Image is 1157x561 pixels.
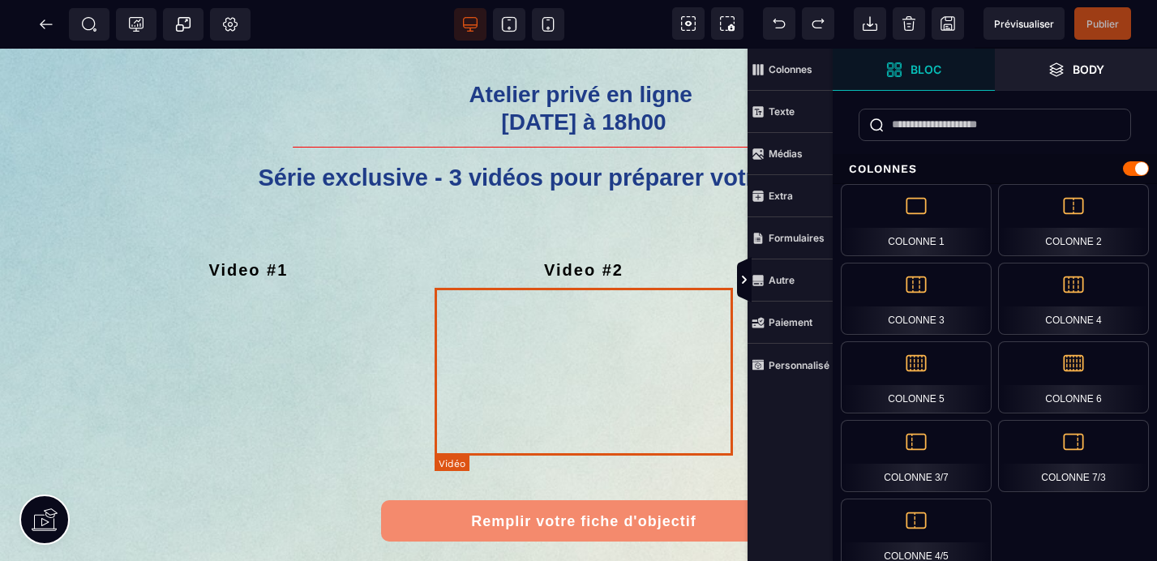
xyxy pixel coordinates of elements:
[769,316,812,328] strong: Paiement
[748,175,833,217] span: Extra
[532,8,564,41] span: Voir mobile
[833,49,995,91] span: Ouvrir les blocs
[763,7,795,40] span: Défaire
[24,32,1143,87] h1: Atelier privé en ligne [DATE] à 18h00
[841,184,992,256] div: Colonne 1
[128,16,144,32] span: Tracking
[116,8,156,41] span: Code de suivi
[69,8,109,41] span: Métadata SEO
[932,7,964,40] span: Enregistrer
[769,274,795,286] strong: Autre
[841,420,992,492] div: Colonne 3/7
[1086,18,1119,30] span: Publier
[854,7,886,40] span: Importer
[998,341,1149,413] div: Colonne 6
[769,148,803,160] strong: Médias
[454,8,486,41] span: Voir bureau
[841,341,992,413] div: Colonne 5
[493,8,525,41] span: Voir tablette
[24,115,1143,143] h1: Série exclusive - 3 vidéos pour préparer votre Atelier privé
[995,49,1157,91] span: Ouvrir les calques
[994,18,1054,30] span: Prévisualiser
[748,49,833,91] span: Colonnes
[81,16,97,32] span: SEO
[911,63,941,75] strong: Bloc
[998,184,1149,256] div: Colonne 2
[748,259,833,302] span: Autre
[222,16,238,32] span: Réglages Body
[769,190,793,202] strong: Extra
[1073,63,1104,75] strong: Body
[748,133,833,175] span: Médias
[748,91,833,133] span: Texte
[748,217,833,259] span: Formulaires
[748,302,833,344] span: Paiement
[769,232,825,244] strong: Formulaires
[210,8,251,41] span: Favicon
[163,8,204,41] span: Créer une alerte modale
[711,7,743,40] span: Capture d'écran
[769,359,829,371] strong: Personnalisé
[833,154,1157,184] div: Colonnes
[769,203,1069,239] h2: Video #3
[998,263,1149,335] div: Colonne 4
[841,263,992,335] div: Colonne 3
[1074,7,1131,40] span: Enregistrer le contenu
[769,63,812,75] strong: Colonnes
[802,7,834,40] span: Rétablir
[983,7,1065,40] span: Aperçu
[893,7,925,40] span: Nettoyage
[381,452,786,493] button: Remplir votre fiche d'objectif
[769,105,795,118] strong: Texte
[99,203,398,239] h2: Video #1
[30,8,62,41] span: Retour
[833,256,849,305] span: Afficher les vues
[998,420,1149,492] div: Colonne 7/3
[175,16,191,32] span: Popup
[672,7,705,40] span: Voir les composants
[435,203,734,239] h2: Video #2
[748,344,833,386] span: Personnalisé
